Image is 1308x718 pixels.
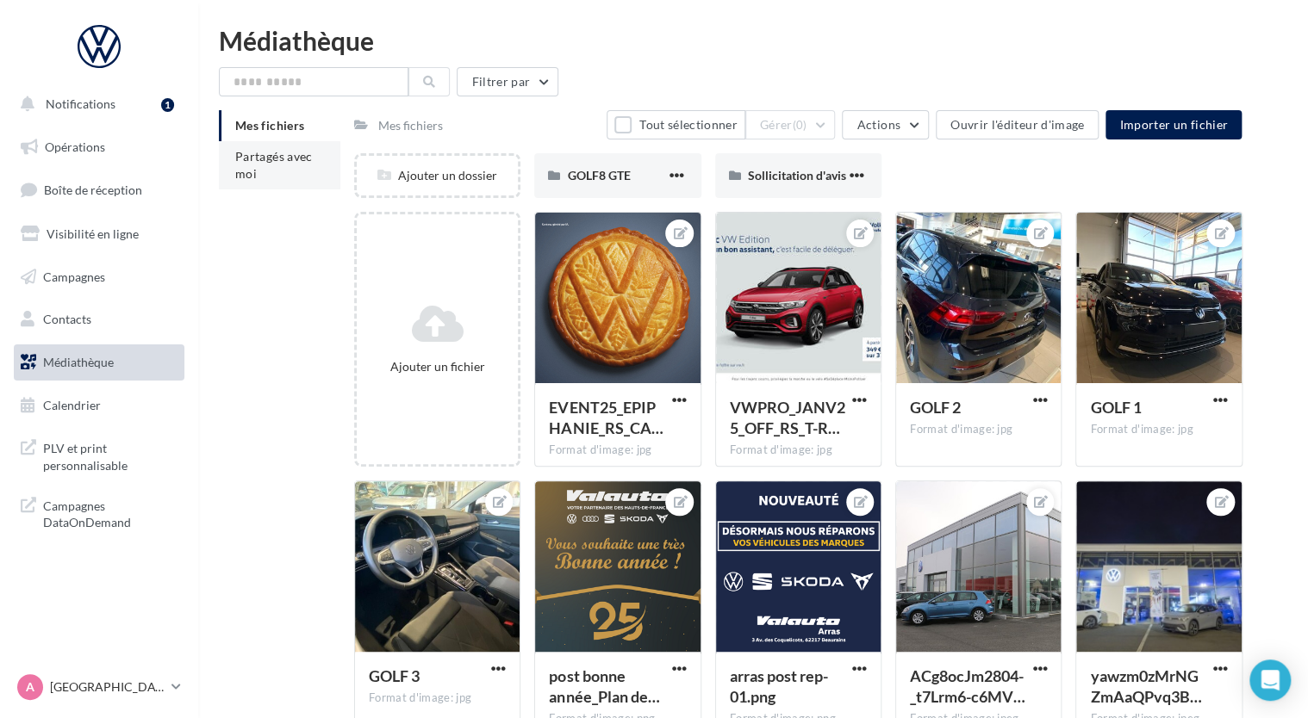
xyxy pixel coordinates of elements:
span: Campagnes DataOnDemand [43,494,178,531]
span: (0) [793,118,807,132]
span: GOLF 3 [369,666,420,685]
div: Médiathèque [219,28,1287,53]
span: ACg8ocJm2804-_t7Lrm6-c6MV3S9JL-csEIGYU1G1kW_5yNNuRxaIaY [910,666,1025,706]
p: [GEOGRAPHIC_DATA] [50,678,165,696]
a: Visibilité en ligne [10,216,188,252]
a: Campagnes DataOnDemand [10,487,188,538]
div: Format d'image: jpg [910,422,1047,437]
span: yawzm0zMrNGZmAaQPvq3BCbfbcLivYH778rLZcH_GxTO5UKvRQfq8L6D7MFiaP3CvQQPmCy8O3YVtkFt=s0 [1090,666,1201,706]
span: Mes fichiers [235,118,304,133]
span: Importer un fichier [1119,117,1228,132]
span: EVENT25_EPIPHANIE_RS_CARRE_Galette [549,398,663,437]
span: VWPRO_JANV25_OFF_RS_T-Roc_GMB [730,398,845,437]
span: Actions [856,117,900,132]
a: Boîte de réception [10,171,188,208]
div: Mes fichiers [378,117,443,134]
button: Filtrer par [457,67,558,96]
span: Boîte de réception [44,183,142,197]
span: Calendrier [43,398,101,412]
span: Opérations [45,139,105,154]
div: Ajouter un fichier [364,358,511,375]
span: A [26,678,34,696]
span: post bonne année_Plan de travail 1-01.png [549,666,659,706]
a: PLV et print personnalisable [10,430,188,480]
button: Ouvrir l'éditeur d'image [936,110,1099,139]
a: Médiathèque [10,344,188,381]
span: Partagés avec moi [235,149,313,181]
div: Format d'image: jpg [1090,422,1227,437]
a: Campagnes [10,259,188,295]
span: PLV et print personnalisable [43,436,178,474]
span: Sollicitation d'avis [748,168,846,183]
div: Format d'image: jpg [730,443,867,458]
a: Contacts [10,301,188,337]
div: Format d'image: jpg [549,443,686,458]
span: GOLF8 GTE [567,168,630,183]
a: A [GEOGRAPHIC_DATA] [14,671,184,703]
span: GOLF 1 [1090,398,1141,417]
a: Opérations [10,129,188,165]
div: Ajouter un dossier [357,167,518,184]
div: 1 [161,98,174,112]
button: Notifications 1 [10,86,181,122]
button: Importer un fichier [1106,110,1242,139]
span: Campagnes [43,269,105,283]
div: Open Intercom Messenger [1249,659,1291,701]
div: Format d'image: jpg [369,690,506,706]
span: Contacts [43,312,91,326]
button: Actions [842,110,928,139]
span: GOLF 2 [910,398,961,417]
span: arras post rep-01.png [730,666,828,706]
span: Médiathèque [43,355,114,369]
span: Visibilité en ligne [47,226,139,241]
button: Gérer(0) [745,110,836,139]
button: Tout sélectionner [607,110,744,139]
a: Calendrier [10,387,188,424]
span: Notifications [46,96,115,111]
